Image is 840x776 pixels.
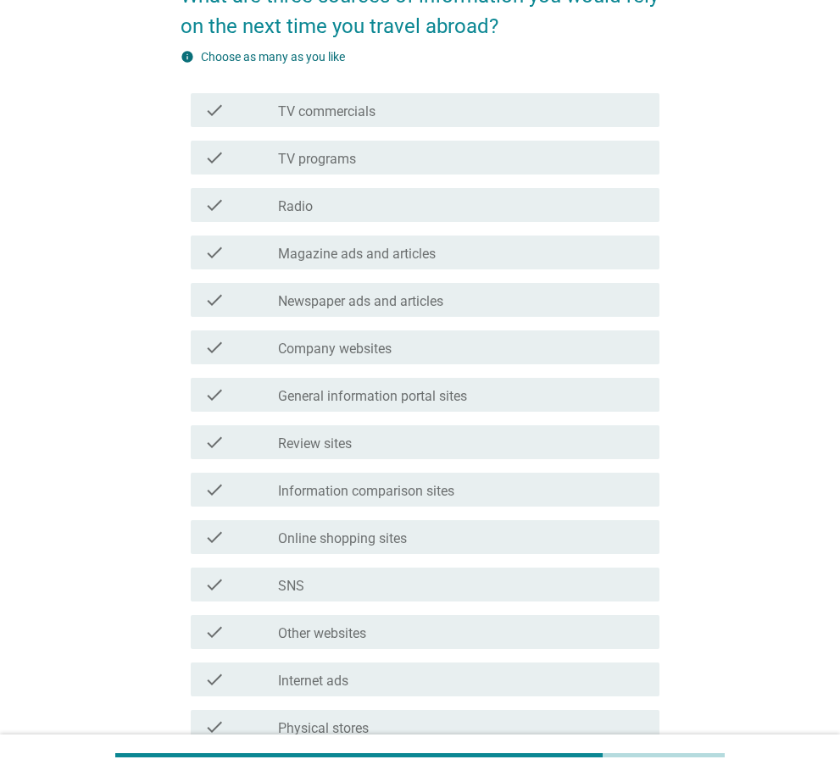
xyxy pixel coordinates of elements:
label: Choose as many as you like [201,50,345,64]
label: TV programs [278,151,356,168]
i: check [204,622,225,642]
label: Other websites [278,625,366,642]
i: check [204,147,225,168]
label: Information comparison sites [278,483,454,500]
label: Newspaper ads and articles [278,293,443,310]
i: check [204,242,225,263]
i: check [204,337,225,358]
i: check [204,100,225,120]
label: Review sites [278,435,352,452]
label: Company websites [278,341,392,358]
i: check [204,290,225,310]
label: SNS [278,578,304,595]
i: check [204,717,225,737]
i: check [204,385,225,405]
i: check [204,574,225,595]
i: check [204,195,225,215]
i: check [204,432,225,452]
label: Online shopping sites [278,530,407,547]
i: check [204,669,225,690]
label: Physical stores [278,720,369,737]
label: TV commercials [278,103,375,120]
i: info [181,50,194,64]
i: check [204,479,225,500]
label: Radio [278,198,313,215]
i: check [204,527,225,547]
label: Magazine ads and articles [278,246,436,263]
label: General information portal sites [278,388,467,405]
label: Internet ads [278,673,348,690]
